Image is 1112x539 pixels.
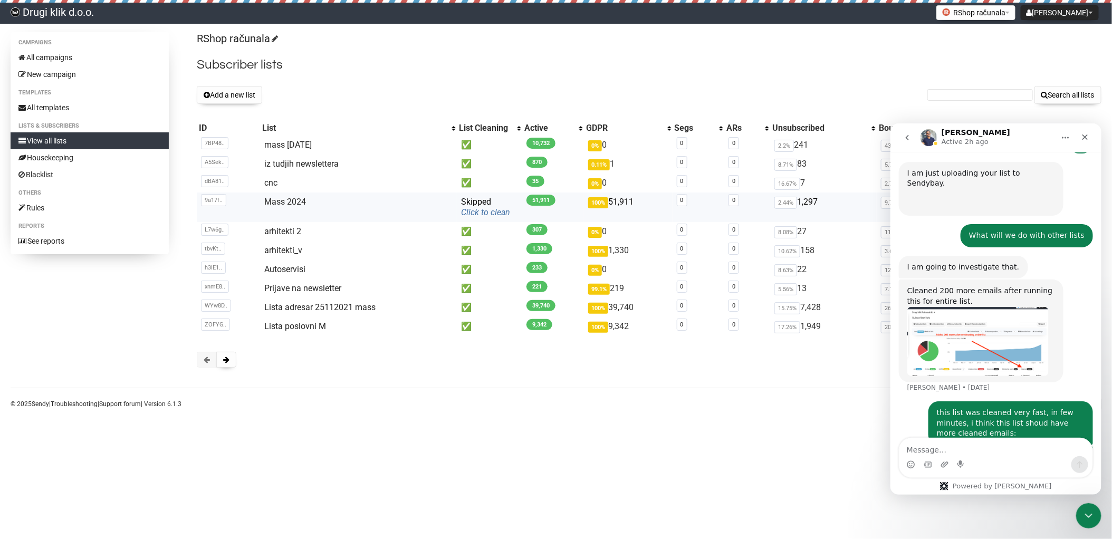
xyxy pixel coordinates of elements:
[457,241,522,260] td: ✅
[11,187,169,199] li: Others
[197,121,260,136] th: ID: No sort applied, sorting is disabled
[457,222,522,241] td: ✅
[774,245,800,257] span: 10.62%
[457,174,522,192] td: ✅
[680,245,684,252] a: 0
[586,123,662,133] div: GDPR
[936,5,1015,20] button: RShop računala
[877,298,975,317] td: 14,339
[770,121,877,136] th: Unsubscribed: No sort applied, activate to apply an ascending sort
[1034,86,1101,104] button: Search all lists
[461,207,510,217] a: Click to clean
[11,220,169,233] li: Reports
[11,99,169,116] a: All templates
[879,123,973,133] div: Bounced
[201,175,228,187] span: dBA81..
[201,156,228,168] span: A5Sek..
[588,159,610,170] span: 0.11%
[457,136,522,155] td: ✅
[461,197,510,217] span: Skipped
[881,321,907,333] span: 20.07%
[774,140,794,152] span: 2.2%
[201,224,228,236] span: L7w6g..
[11,86,169,99] li: Templates
[774,302,800,314] span: 15.75%
[890,123,1101,495] iframe: Intercom live chat
[881,302,907,314] span: 26.51%
[201,300,231,312] span: WYw8D..
[877,222,975,241] td: 40
[1043,123,1091,133] div: Delete
[877,317,975,336] td: 2,346
[774,178,800,190] span: 16.67%
[588,227,602,238] span: 0%
[260,121,457,136] th: List: No sort applied, activate to apply an ascending sort
[588,197,608,208] span: 100%
[584,279,673,298] td: 219
[680,283,684,290] a: 0
[197,55,1101,74] h2: Subscriber lists
[584,317,673,336] td: 9,342
[584,192,673,222] td: 51,911
[457,298,522,317] td: ✅
[584,174,673,192] td: 0
[11,36,169,49] li: Campaigns
[584,260,673,279] td: 0
[201,319,230,331] span: ZOFYG..
[680,197,684,204] a: 0
[526,319,552,330] span: 9,342
[770,192,877,222] td: 1,297
[522,121,584,136] th: Active: No sort applied, activate to apply an ascending sort
[732,140,735,147] a: 0
[201,243,225,255] span: tbvKt..
[774,197,797,209] span: 2.44%
[770,279,877,298] td: 13
[881,178,904,190] span: 2.78%
[673,121,725,136] th: Segs: No sort applied, activate to apply an ascending sort
[770,241,877,260] td: 158
[201,281,229,293] span: xnmE8..
[11,120,169,132] li: Lists & subscribers
[680,302,684,309] a: 0
[732,283,735,290] a: 0
[770,174,877,192] td: 7
[526,243,552,254] span: 1,330
[732,197,735,204] a: 0
[770,260,877,279] td: 22
[877,136,975,155] td: 8,136
[201,194,226,206] span: 9a17f..
[262,123,446,133] div: List
[942,8,951,16] img: 1.jpg
[588,265,602,276] span: 0%
[99,400,141,408] a: Support forum
[680,140,684,147] a: 0
[588,322,608,333] span: 100%
[881,197,904,209] span: 9.77%
[264,245,302,255] a: arhitekti_v
[197,32,276,45] a: RShop računala
[772,123,866,133] div: Unsubscribed
[726,123,760,133] div: ARs
[770,136,877,155] td: 241
[264,226,301,236] a: arhitekti 2
[526,176,544,187] span: 35
[11,149,169,166] a: Housekeeping
[524,123,573,133] div: Active
[201,262,226,274] span: h3IE1..
[732,159,735,166] a: 0
[11,132,169,149] a: View all lists
[975,121,1010,136] th: Hide: No sort applied, sorting is disabled
[526,281,548,292] span: 221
